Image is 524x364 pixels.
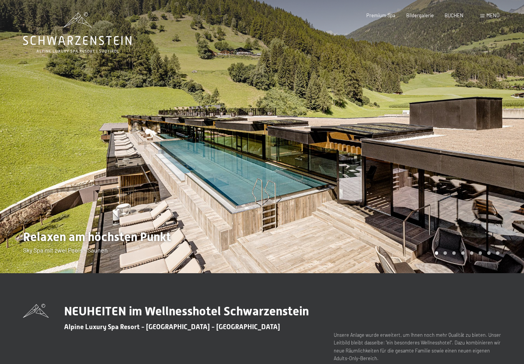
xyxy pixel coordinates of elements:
div: Carousel Page 7 [487,251,491,255]
div: Carousel Page 4 [461,251,465,255]
span: Menü [486,12,499,18]
a: BUCHEN [445,12,463,18]
div: Carousel Page 5 [470,251,473,255]
div: Carousel Page 2 [443,251,447,255]
a: Premium Spa [366,12,395,18]
span: NEUHEITEN im Wellnesshotel Schwarzenstein [64,304,309,318]
div: Carousel Page 6 [479,251,482,255]
div: Carousel Page 1 (Current Slide) [435,251,438,255]
span: Alpine Luxury Spa Resort - [GEOGRAPHIC_DATA] - [GEOGRAPHIC_DATA] [64,323,280,331]
div: Carousel Page 3 [452,251,456,255]
div: Carousel Pagination [432,251,499,255]
p: Unsere Anlage wurde erweitert, um Ihnen noch mehr Qualität zu bieten. Unser Leitbild bleibt dasse... [334,331,501,362]
a: Bildergalerie [406,12,434,18]
div: Carousel Page 8 [496,251,499,255]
